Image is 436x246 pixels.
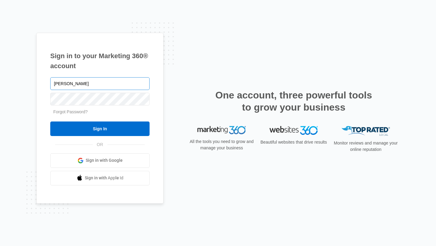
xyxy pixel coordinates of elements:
[197,126,246,135] img: Marketing 360
[332,140,400,153] p: Monitor reviews and manage your online reputation
[269,126,318,135] img: Websites 360
[50,77,150,90] input: Email
[213,89,374,113] h2: One account, three powerful tools to grow your business
[93,141,107,148] span: OR
[50,121,150,136] input: Sign In
[342,126,390,136] img: Top Rated Local
[188,138,256,151] p: All the tools you need to grow and manage your business
[260,139,328,145] p: Beautiful websites that drive results
[50,153,150,168] a: Sign in with Google
[53,109,88,114] a: Forgot Password?
[86,157,123,164] span: Sign in with Google
[85,175,124,181] span: Sign in with Apple Id
[50,171,150,185] a: Sign in with Apple Id
[50,51,150,71] h1: Sign in to your Marketing 360® account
